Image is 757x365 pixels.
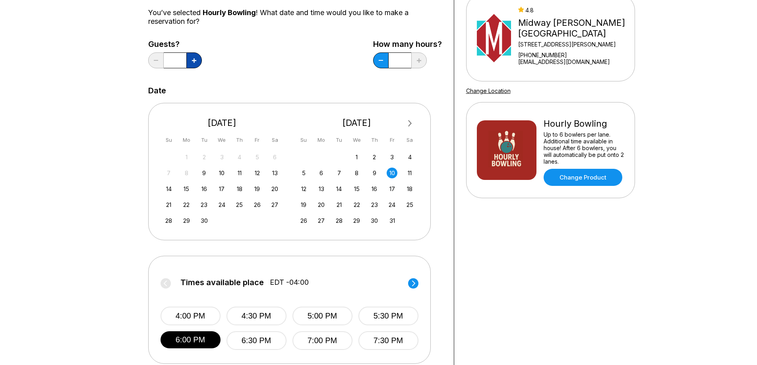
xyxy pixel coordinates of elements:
[298,183,309,194] div: Choose Sunday, October 12th, 2025
[217,152,227,162] div: Not available Wednesday, September 3rd, 2025
[334,168,345,178] div: Choose Tuesday, October 7th, 2025
[351,152,362,162] div: Choose Wednesday, October 1st, 2025
[148,40,202,48] label: Guests?
[298,135,309,145] div: Su
[163,183,174,194] div: Choose Sunday, September 14th, 2025
[351,168,362,178] div: Choose Wednesday, October 8th, 2025
[351,135,362,145] div: We
[405,135,415,145] div: Sa
[234,135,245,145] div: Th
[181,168,192,178] div: Not available Monday, September 8th, 2025
[199,168,209,178] div: Choose Tuesday, September 9th, 2025
[199,135,209,145] div: Tu
[203,8,256,17] span: Hourly Bowling
[387,215,397,226] div: Choose Friday, October 31st, 2025
[180,278,264,287] span: Times available place
[477,8,511,68] img: Midway Bowling - Carlisle
[269,183,280,194] div: Choose Saturday, September 20th, 2025
[181,199,192,210] div: Choose Monday, September 22nd, 2025
[544,131,624,165] div: Up to 6 bowlers per lane. Additional time available in house! After 6 bowlers, you will automatic...
[404,117,416,130] button: Next Month
[217,183,227,194] div: Choose Wednesday, September 17th, 2025
[217,135,227,145] div: We
[477,120,536,180] img: Hourly Bowling
[334,199,345,210] div: Choose Tuesday, October 21st, 2025
[148,86,166,95] label: Date
[181,152,192,162] div: Not available Monday, September 1st, 2025
[269,168,280,178] div: Choose Saturday, September 13th, 2025
[544,118,624,129] div: Hourly Bowling
[316,135,327,145] div: Mo
[181,135,192,145] div: Mo
[405,152,415,162] div: Choose Saturday, October 4th, 2025
[163,199,174,210] div: Choose Sunday, September 21st, 2025
[163,151,282,226] div: month 2025-09
[518,58,631,65] a: [EMAIL_ADDRESS][DOMAIN_NAME]
[387,183,397,194] div: Choose Friday, October 17th, 2025
[387,152,397,162] div: Choose Friday, October 3rd, 2025
[369,168,380,178] div: Choose Thursday, October 9th, 2025
[163,168,174,178] div: Not available Sunday, September 7th, 2025
[298,199,309,210] div: Choose Sunday, October 19th, 2025
[466,87,511,94] a: Change Location
[373,40,442,48] label: How many hours?
[292,331,352,350] button: 7:00 PM
[199,199,209,210] div: Choose Tuesday, September 23rd, 2025
[316,199,327,210] div: Choose Monday, October 20th, 2025
[298,168,309,178] div: Choose Sunday, October 5th, 2025
[405,199,415,210] div: Choose Saturday, October 25th, 2025
[163,135,174,145] div: Su
[199,152,209,162] div: Not available Tuesday, September 2nd, 2025
[369,215,380,226] div: Choose Thursday, October 30th, 2025
[227,331,287,350] button: 6:30 PM
[369,183,380,194] div: Choose Thursday, October 16th, 2025
[252,199,263,210] div: Choose Friday, September 26th, 2025
[227,307,287,325] button: 4:30 PM
[518,7,631,14] div: 4.8
[358,331,418,350] button: 7:30 PM
[181,215,192,226] div: Choose Monday, September 29th, 2025
[351,183,362,194] div: Choose Wednesday, October 15th, 2025
[369,135,380,145] div: Th
[148,8,442,26] div: You’ve selected ! What date and time would you like to make a reservation for?
[252,152,263,162] div: Not available Friday, September 5th, 2025
[181,183,192,194] div: Choose Monday, September 15th, 2025
[316,215,327,226] div: Choose Monday, October 27th, 2025
[334,183,345,194] div: Choose Tuesday, October 14th, 2025
[387,168,397,178] div: Choose Friday, October 10th, 2025
[252,168,263,178] div: Choose Friday, September 12th, 2025
[269,152,280,162] div: Not available Saturday, September 6th, 2025
[544,169,622,186] a: Change Product
[387,199,397,210] div: Choose Friday, October 24th, 2025
[234,152,245,162] div: Not available Thursday, September 4th, 2025
[334,215,345,226] div: Choose Tuesday, October 28th, 2025
[234,199,245,210] div: Choose Thursday, September 25th, 2025
[297,151,416,226] div: month 2025-10
[161,331,221,348] button: 6:00 PM
[518,52,631,58] div: [PHONE_NUMBER]
[199,215,209,226] div: Choose Tuesday, September 30th, 2025
[234,183,245,194] div: Choose Thursday, September 18th, 2025
[252,135,263,145] div: Fr
[351,199,362,210] div: Choose Wednesday, October 22nd, 2025
[270,278,309,287] span: EDT -04:00
[316,168,327,178] div: Choose Monday, October 6th, 2025
[252,183,263,194] div: Choose Friday, September 19th, 2025
[405,183,415,194] div: Choose Saturday, October 18th, 2025
[369,199,380,210] div: Choose Thursday, October 23rd, 2025
[217,199,227,210] div: Choose Wednesday, September 24th, 2025
[234,168,245,178] div: Choose Thursday, September 11th, 2025
[369,152,380,162] div: Choose Thursday, October 2nd, 2025
[161,118,284,128] div: [DATE]
[295,118,418,128] div: [DATE]
[161,307,221,325] button: 4:00 PM
[358,307,418,325] button: 5:30 PM
[405,168,415,178] div: Choose Saturday, October 11th, 2025
[334,135,345,145] div: Tu
[292,307,352,325] button: 5:00 PM
[316,183,327,194] div: Choose Monday, October 13th, 2025
[217,168,227,178] div: Choose Wednesday, September 10th, 2025
[387,135,397,145] div: Fr
[518,41,631,48] div: [STREET_ADDRESS][PERSON_NAME]
[269,199,280,210] div: Choose Saturday, September 27th, 2025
